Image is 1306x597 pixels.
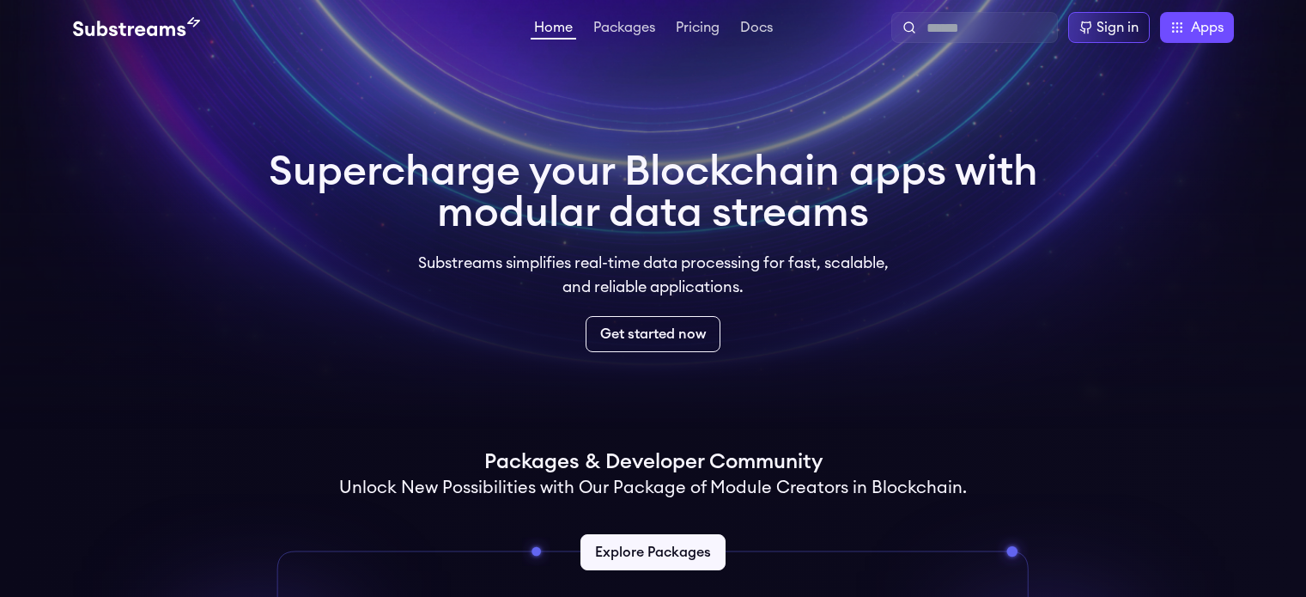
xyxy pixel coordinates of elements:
h1: Packages & Developer Community [484,448,823,476]
h2: Unlock New Possibilities with Our Package of Module Creators in Blockchain. [339,476,967,500]
div: Sign in [1096,17,1139,38]
a: Packages [590,21,659,38]
a: Pricing [672,21,723,38]
a: Sign in [1068,12,1150,43]
a: Home [531,21,576,40]
a: Get started now [586,316,720,352]
h1: Supercharge your Blockchain apps with modular data streams [269,151,1038,234]
img: Substream's logo [73,17,200,38]
a: Docs [737,21,776,38]
p: Substreams simplifies real-time data processing for fast, scalable, and reliable applications. [406,251,901,299]
a: Explore Packages [580,534,726,570]
span: Apps [1191,17,1224,38]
